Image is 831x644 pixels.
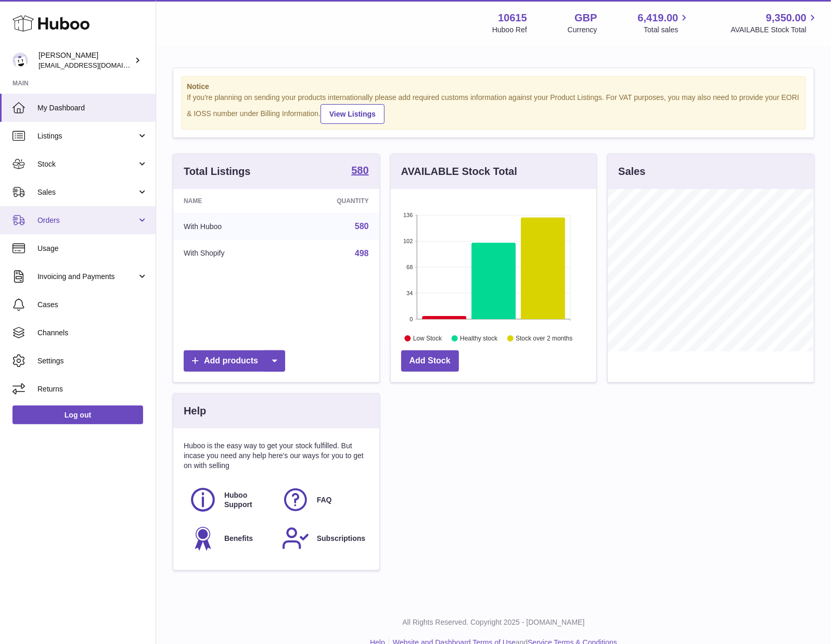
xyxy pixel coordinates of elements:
[184,441,369,471] p: Huboo is the easy way to get your stock fulfilled. But incase you need any help here's our ways f...
[282,486,364,514] a: FAQ
[731,25,819,35] span: AVAILABLE Stock Total
[37,300,148,310] span: Cases
[321,104,385,124] a: View Listings
[282,524,364,552] a: Subscriptions
[406,264,413,270] text: 68
[37,103,148,113] span: My Dashboard
[401,350,459,372] a: Add Stock
[498,11,527,25] strong: 10615
[37,328,148,338] span: Channels
[173,213,284,240] td: With Huboo
[37,272,137,282] span: Invoicing and Payments
[403,238,413,244] text: 102
[355,222,369,231] a: 580
[173,240,284,267] td: With Shopify
[184,350,285,372] a: Add products
[644,25,690,35] span: Total sales
[492,25,527,35] div: Huboo Ref
[12,406,143,424] a: Log out
[37,244,148,254] span: Usage
[187,82,800,92] strong: Notice
[184,165,251,179] h3: Total Listings
[173,189,284,213] th: Name
[731,11,819,35] a: 9,350.00 AVAILABLE Stock Total
[37,216,137,225] span: Orders
[406,290,413,296] text: 34
[12,53,28,68] img: fulfillment@fable.com
[638,11,691,35] a: 6,419.00 Total sales
[37,159,137,169] span: Stock
[317,495,332,505] span: FAQ
[568,25,597,35] div: Currency
[37,384,148,394] span: Returns
[351,165,368,175] strong: 580
[401,165,517,179] h3: AVAILABLE Stock Total
[224,490,270,510] span: Huboo Support
[187,93,800,124] div: If you're planning on sending your products internationally please add required customs informati...
[516,335,572,342] text: Stock over 2 months
[317,534,365,544] span: Subscriptions
[189,486,271,514] a: Huboo Support
[184,404,206,418] h3: Help
[37,131,137,141] span: Listings
[351,165,368,178] a: 580
[574,11,597,25] strong: GBP
[284,189,379,213] th: Quantity
[413,335,442,342] text: Low Stock
[37,187,137,197] span: Sales
[355,249,369,258] a: 498
[39,61,153,69] span: [EMAIL_ADDRESS][DOMAIN_NAME]
[189,524,271,552] a: Benefits
[766,11,807,25] span: 9,350.00
[164,617,823,627] p: All Rights Reserved. Copyright 2025 - [DOMAIN_NAME]
[638,11,679,25] span: 6,419.00
[224,534,253,544] span: Benefits
[39,50,132,70] div: [PERSON_NAME]
[37,356,148,366] span: Settings
[460,335,498,342] text: Healthy stock
[410,316,413,322] text: 0
[403,212,413,218] text: 136
[618,165,645,179] h3: Sales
